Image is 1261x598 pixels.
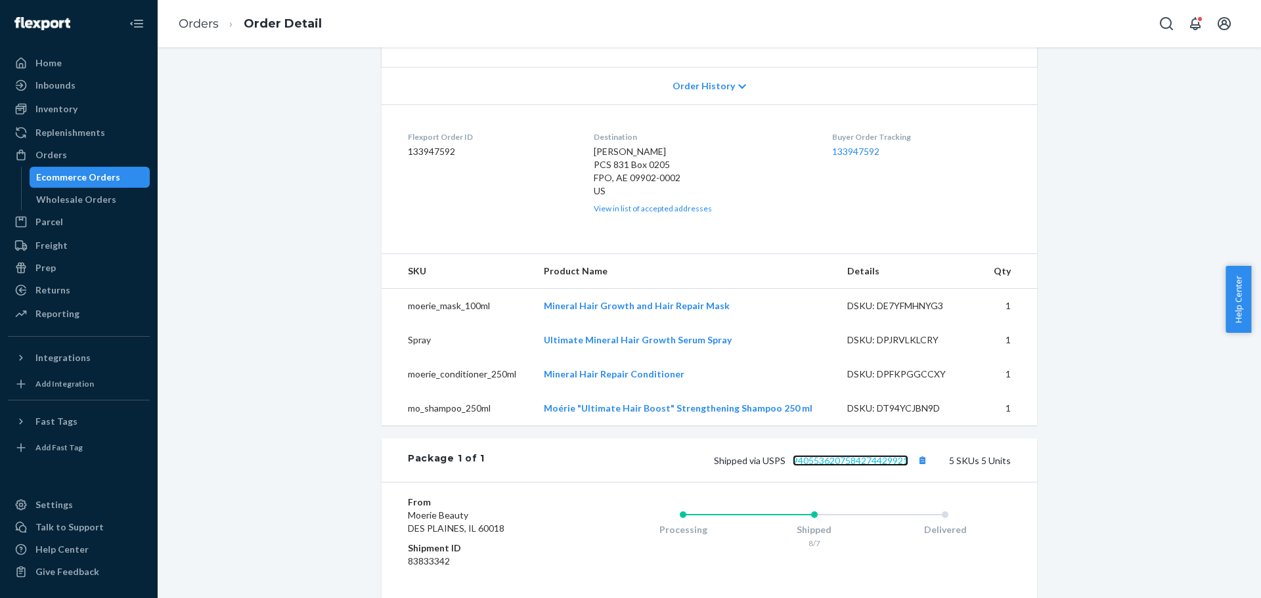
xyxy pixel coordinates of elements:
[35,442,83,453] div: Add Fast Tag
[35,126,105,139] div: Replenishments
[35,261,56,274] div: Prep
[35,521,104,534] div: Talk to Support
[35,215,63,228] div: Parcel
[544,368,684,379] a: Mineral Hair Repair Conditioner
[382,289,533,324] td: moerie_mask_100ml
[8,280,150,301] a: Returns
[544,300,730,311] a: Mineral Hair Growth and Hair Repair Mask
[8,211,150,232] a: Parcel
[914,452,931,469] button: Copy tracking number
[879,523,1011,536] div: Delivered
[8,75,150,96] a: Inbounds
[36,171,120,184] div: Ecommerce Orders
[594,203,712,213] a: View in list of accepted addresses
[8,411,150,432] button: Fast Tags
[14,17,70,30] img: Flexport logo
[981,254,1037,289] th: Qty
[847,368,971,381] div: DSKU: DPFKPGGCCXY
[1226,266,1251,333] button: Help Center
[244,16,322,31] a: Order Detail
[847,402,971,415] div: DSKU: DT94YCJBN9D
[35,284,70,297] div: Returns
[832,131,1011,142] dt: Buyer Order Tracking
[749,523,880,536] div: Shipped
[408,145,573,158] dd: 133947592
[749,538,880,549] div: 8/7
[8,517,150,538] a: Talk to Support
[8,374,150,395] a: Add Integration
[408,509,504,534] span: Moerie Beauty DES PLAINES, IL 60018
[179,16,219,31] a: Orders
[30,189,150,210] a: Wholesale Orders
[673,79,735,93] span: Order History
[408,542,565,555] dt: Shipment ID
[981,391,1037,425] td: 1
[8,303,150,324] a: Reporting
[544,402,812,414] a: Moérie "Ultimate Hair Boost" Strengthening Shampoo 250 ml
[35,307,79,320] div: Reporting
[35,148,67,161] div: Orders
[408,131,573,142] dt: Flexport Order ID
[8,257,150,278] a: Prep
[8,539,150,560] a: Help Center
[408,555,565,568] dd: 83833342
[793,455,908,466] a: 9405536207584274429921
[382,323,533,357] td: Spray
[35,415,77,428] div: Fast Tags
[1153,11,1180,37] button: Open Search Box
[533,254,836,289] th: Product Name
[8,437,150,458] a: Add Fast Tag
[382,254,533,289] th: SKU
[8,347,150,368] button: Integrations
[8,98,150,119] a: Inventory
[408,496,565,509] dt: From
[832,146,879,157] a: 133947592
[837,254,981,289] th: Details
[1182,11,1208,37] button: Open notifications
[617,523,749,536] div: Processing
[35,56,62,70] div: Home
[594,131,812,142] dt: Destination
[36,193,116,206] div: Wholesale Orders
[8,494,150,515] a: Settings
[382,391,533,425] td: mo_shampoo_250ml
[8,561,150,582] button: Give Feedback
[1211,11,1237,37] button: Open account menu
[485,452,1011,469] div: 5 SKUs 5 Units
[544,334,732,345] a: Ultimate Mineral Hair Growth Serum Spray
[847,299,971,312] div: DSKU: DE7YFMHNYG3
[8,122,150,143] a: Replenishments
[35,239,68,252] div: Freight
[8,53,150,74] a: Home
[981,289,1037,324] td: 1
[382,357,533,391] td: moerie_conditioner_250ml
[35,378,94,389] div: Add Integration
[408,452,485,469] div: Package 1 of 1
[35,543,89,556] div: Help Center
[35,79,76,92] div: Inbounds
[123,11,150,37] button: Close Navigation
[594,146,680,196] span: [PERSON_NAME] PCS 831 Box 0205 FPO, AE 09902-0002 US
[35,102,77,116] div: Inventory
[30,167,150,188] a: Ecommerce Orders
[35,565,99,578] div: Give Feedback
[981,357,1037,391] td: 1
[35,498,73,511] div: Settings
[8,144,150,165] a: Orders
[35,351,91,364] div: Integrations
[168,5,332,43] ol: breadcrumbs
[714,455,931,466] span: Shipped via USPS
[847,333,971,347] div: DSKU: DPJRVLKLCRY
[8,235,150,256] a: Freight
[981,323,1037,357] td: 1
